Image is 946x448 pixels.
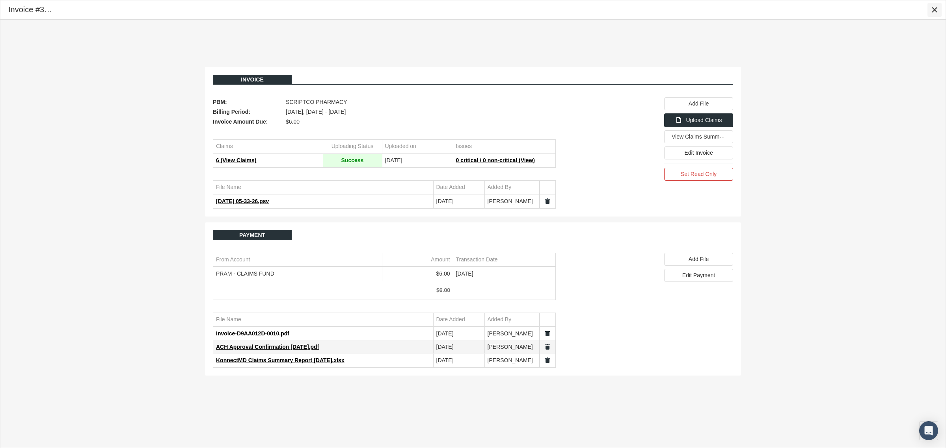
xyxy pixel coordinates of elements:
[241,76,264,83] span: Invoice
[385,287,450,294] div: $6.00
[488,316,512,323] div: Added By
[213,253,556,300] div: Data grid
[213,140,323,153] td: Column Claims
[213,97,282,107] span: PBM:
[484,354,540,367] td: [PERSON_NAME]
[433,181,484,194] td: Column Date Added
[686,117,722,123] span: Upload Claims
[216,183,241,191] div: File Name
[488,183,512,191] div: Added By
[672,133,727,140] span: View Claims Summary
[431,256,450,263] div: Amount
[484,313,540,326] td: Column Added By
[436,316,465,323] div: Date Added
[323,154,382,167] td: Success
[544,330,551,337] a: Split
[213,180,556,209] div: Data grid
[544,198,551,205] a: Split
[456,157,535,163] span: 0 critical / 0 non-critical (View)
[382,267,453,281] td: $6.00
[216,143,233,150] div: Claims
[213,117,282,127] span: Invoice Amount Due:
[286,107,346,117] span: [DATE], [DATE] - [DATE]
[664,146,733,159] div: Edit Invoice
[213,139,556,168] div: Data grid
[453,253,555,267] td: Column Transaction Date
[433,327,484,341] td: [DATE]
[433,341,484,354] td: [DATE]
[286,97,347,107] span: SCRIPTCO PHARMACY
[919,421,938,440] div: Open Intercom Messenger
[544,357,551,364] a: Split
[436,183,465,191] div: Date Added
[433,195,484,208] td: [DATE]
[216,357,345,363] span: KonnectMD Claims Summary Report [DATE].xlsx
[664,130,733,143] div: View Claims Summary
[664,253,733,266] div: Add File
[213,267,382,281] td: PRAM - CLAIMS FUND
[286,117,300,127] span: $6.00
[484,195,540,208] td: [PERSON_NAME]
[213,313,433,326] td: Column File Name
[684,150,713,156] span: Edit Invoice
[456,256,498,263] div: Transaction Date
[323,140,382,153] td: Column Uploading Status
[456,143,472,150] div: Issues
[927,3,942,17] div: Close
[484,327,540,341] td: [PERSON_NAME]
[216,316,241,323] div: File Name
[681,171,717,177] span: Set Read Only
[239,232,265,238] span: Payment
[433,313,484,326] td: Column Date Added
[213,313,556,368] div: Data grid
[213,107,282,117] span: Billing Period:
[664,97,733,110] div: Add File
[689,100,709,107] span: Add File
[213,181,433,194] td: Column File Name
[213,253,382,267] td: Column From Account
[453,267,555,281] td: [DATE]
[216,157,256,163] span: 6 (View Claims)
[216,330,289,337] span: Invoice-D9AA012D-0010.pdf
[385,143,416,150] div: Uploaded on
[484,341,540,354] td: [PERSON_NAME]
[484,181,540,194] td: Column Added By
[682,272,715,278] span: Edit Payment
[433,354,484,367] td: [DATE]
[664,269,733,282] div: Edit Payment
[8,4,53,15] div: Invoice #301
[382,253,453,267] td: Column Amount
[664,168,733,181] div: Set Read Only
[216,198,269,204] span: [DATE] 05-33-26.psv
[216,344,319,350] span: ACH Approval Confirmation [DATE].pdf
[544,343,551,350] a: Split
[689,256,709,262] span: Add File
[331,143,374,150] div: Uploading Status
[664,113,733,127] div: Upload Claims
[382,140,453,153] td: Column Uploaded on
[453,140,555,153] td: Column Issues
[216,256,250,263] div: From Account
[382,154,453,167] td: [DATE]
